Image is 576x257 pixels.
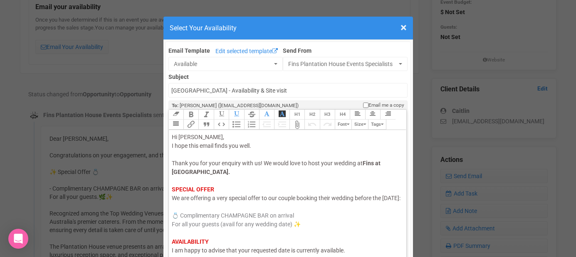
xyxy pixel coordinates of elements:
span: For all your guests (avail for any wedding date) ✨ [172,221,301,228]
span: Available [174,60,272,68]
span: Email me a copy [368,102,404,109]
button: Bold [183,110,198,120]
button: Decrease Level [259,120,274,130]
button: Bullets [229,120,244,130]
strong: To: [172,103,178,108]
button: Redo [320,120,335,130]
span: Hi [PERSON_NAME], [172,134,224,140]
label: Email Template [168,47,210,55]
span: Thank you for your enquiry with us! We would love to host your wedding at [172,160,363,166]
span: Fins Plantation House Events Specialists [288,60,397,68]
button: Size [351,120,368,130]
span: [PERSON_NAME] ([EMAIL_ADDRESS][DOMAIN_NAME]) [180,103,299,108]
button: Heading 4 [335,110,350,120]
button: Align Center [365,110,380,120]
button: Heading 2 [304,110,319,120]
div: Open Intercom Messenger [8,229,28,249]
button: Attach Files [289,120,304,130]
button: Link [183,120,198,130]
span: 💍 [172,212,179,219]
button: Increase Level [274,120,289,130]
button: Underline Colour [229,110,244,120]
h4: Select Your Availability [170,23,407,33]
span: H1 [294,112,300,117]
button: Tags [368,120,386,130]
span: H4 [340,112,346,117]
span: H2 [309,112,315,117]
button: Align Justified [168,120,183,130]
button: Heading 1 [289,110,304,120]
button: Strikethrough [244,110,259,120]
label: Subject [168,71,408,81]
button: Numbers [244,120,259,130]
strong: SPECIAL OFFER [172,186,214,193]
span: × [400,21,407,34]
span: I hope this email finds you well. [172,142,251,149]
button: Align Left [350,110,365,120]
button: Font Colour [259,110,274,120]
button: Font Background [274,110,289,120]
button: Code [214,120,229,130]
button: Clear Formatting at cursor [168,110,183,120]
strong: AVAILABILITY [172,238,209,245]
span: Complimentary CHAMPAGNE BAR on arrival [180,212,294,219]
a: Edit selected template [213,47,280,57]
button: Italic [198,110,213,120]
button: Underline [214,110,229,120]
button: Heading 3 [320,110,335,120]
button: Quote [198,120,213,130]
span: I am happy to advise that your requested date is currently available. [172,247,345,254]
span: H3 [324,112,330,117]
button: Undo [304,120,319,130]
button: Align Right [380,110,395,120]
label: Send From [283,45,408,55]
button: Font [335,120,351,130]
span: We are offering a very special offer to our couple booking their wedding before the [DATE]: [172,195,400,201]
